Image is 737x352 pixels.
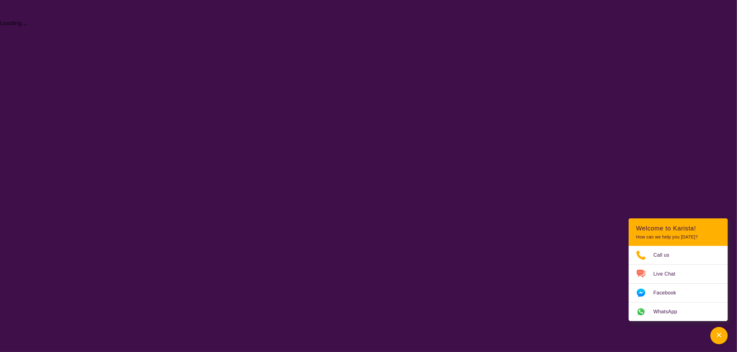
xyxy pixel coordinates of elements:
[653,288,683,298] span: Facebook
[629,218,728,321] div: Channel Menu
[653,307,685,316] span: WhatsApp
[710,327,728,344] button: Channel Menu
[653,269,683,279] span: Live Chat
[636,234,720,240] p: How can we help you [DATE]?
[629,246,728,321] ul: Choose channel
[636,225,720,232] h2: Welcome to Karista!
[629,303,728,321] a: Web link opens in a new tab.
[653,251,677,260] span: Call us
